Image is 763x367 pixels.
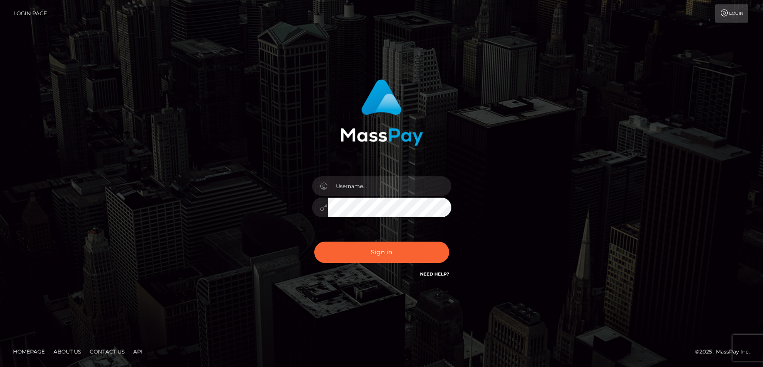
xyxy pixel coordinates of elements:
[695,347,756,357] div: © 2025 , MassPay Inc.
[13,4,47,23] a: Login Page
[86,345,128,358] a: Contact Us
[10,345,48,358] a: Homepage
[715,4,748,23] a: Login
[314,242,449,263] button: Sign in
[420,271,449,277] a: Need Help?
[130,345,146,358] a: API
[50,345,84,358] a: About Us
[340,79,423,146] img: MassPay Login
[328,176,451,196] input: Username...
